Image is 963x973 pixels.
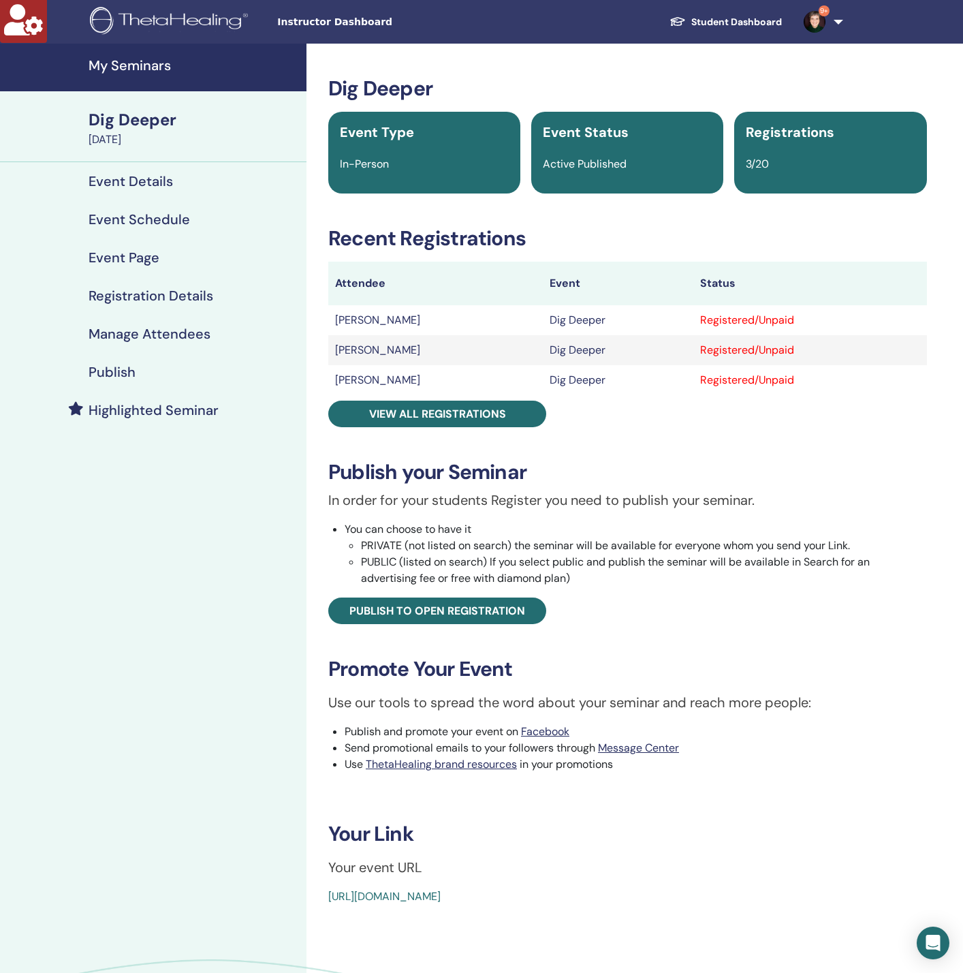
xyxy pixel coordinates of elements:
h4: Publish [89,364,136,380]
a: Message Center [598,741,679,755]
th: Status [693,262,927,305]
p: In order for your students Register you need to publish your seminar. [328,490,927,510]
h3: Your Link [328,822,927,846]
span: Registrations [746,123,834,141]
a: ThetaHealing brand resources [366,757,517,771]
h4: Highlighted Seminar [89,402,219,418]
td: Dig Deeper [543,335,693,365]
p: Your event URL [328,857,927,878]
div: Registered/Unpaid [700,342,920,358]
img: logo.png [90,7,253,37]
td: Dig Deeper [543,305,693,335]
div: Open Intercom Messenger [917,927,949,959]
p: Use our tools to spread the word about your seminar and reach more people: [328,692,927,713]
a: View all registrations [328,401,546,427]
h4: Manage Attendees [89,326,210,342]
th: Event [543,262,693,305]
div: [DATE] [89,132,298,148]
h4: Event Page [89,249,159,266]
img: default.jpg [804,11,825,33]
h3: Dig Deeper [328,76,927,101]
span: Event Status [543,123,629,141]
span: View all registrations [369,407,506,421]
span: Instructor Dashboard [277,15,481,29]
h4: My Seminars [89,57,298,74]
a: [URL][DOMAIN_NAME] [328,889,441,903]
a: Dig Deeper[DATE] [80,108,306,148]
li: Use in your promotions [345,756,927,773]
td: [PERSON_NAME] [328,305,543,335]
span: Event Type [340,123,414,141]
span: Active Published [543,157,627,171]
li: PUBLIC (listed on search) If you select public and publish the seminar will be available in Searc... [361,554,927,587]
h4: Event Details [89,173,173,189]
span: 3/20 [746,157,769,171]
span: In-Person [340,157,389,171]
td: [PERSON_NAME] [328,365,543,395]
a: Student Dashboard [659,10,793,35]
span: 9+ [819,5,830,16]
h4: Registration Details [89,288,213,304]
div: Registered/Unpaid [700,312,920,328]
a: Publish to open registration [328,598,546,624]
li: You can choose to have it [345,521,927,587]
img: graduation-cap-white.svg [669,16,686,27]
a: Facebook [521,724,569,739]
li: Publish and promote your event on [345,724,927,740]
h3: Recent Registrations [328,226,927,251]
h3: Publish your Seminar [328,460,927,484]
div: Registered/Unpaid [700,372,920,388]
h3: Promote Your Event [328,657,927,681]
th: Attendee [328,262,543,305]
div: Dig Deeper [89,108,298,132]
li: PRIVATE (not listed on search) the seminar will be available for everyone whom you send your Link. [361,538,927,554]
td: Dig Deeper [543,365,693,395]
li: Send promotional emails to your followers through [345,740,927,756]
span: Publish to open registration [349,604,525,618]
h4: Event Schedule [89,211,190,228]
td: [PERSON_NAME] [328,335,543,365]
